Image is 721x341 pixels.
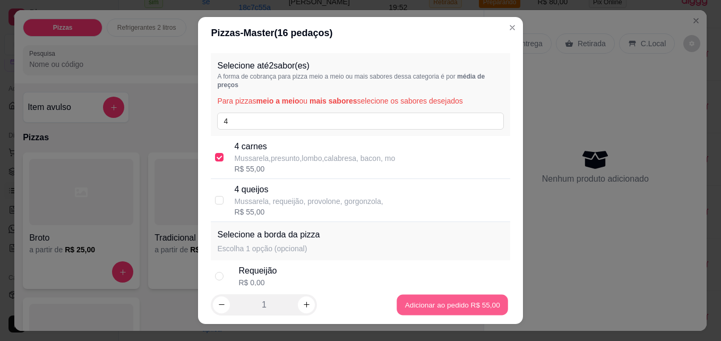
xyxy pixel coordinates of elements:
[217,113,503,130] input: Pesquise pelo nome do sabor
[234,153,395,164] p: Mussarela,presunto,lombo,calabresa, bacon, mo
[504,19,521,36] button: Close
[217,59,503,72] p: Selecione até 2 sabor(es)
[256,97,299,105] span: meio a meio
[238,277,277,288] div: R$ 0,00
[298,296,315,313] button: increase-product-quantity
[234,207,383,217] div: R$ 55,00
[217,243,320,254] p: Escolha 1 opção (opcional)
[238,265,277,277] div: Requeijão
[234,183,383,196] p: 4 queijos
[213,296,230,313] button: decrease-product-quantity
[234,196,383,207] p: Mussarela, requeijão, provolone, gorgonzola,
[217,96,503,106] p: Para pizzas ou selecione os sabores desejados
[217,228,320,241] p: Selecione a borda da pizza
[234,164,395,174] div: R$ 55,00
[217,73,485,89] span: média de preços
[217,72,503,89] p: A forma de cobrança para pizza meio a meio ou mais sabores dessa categoria é por
[310,97,357,105] span: mais sabores
[234,140,395,153] p: 4 carnes
[211,25,510,40] div: Pizzas - Master ( 16 pedaços)
[397,295,508,316] button: Adicionar ao pedido R$ 55,00
[262,299,267,311] p: 1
